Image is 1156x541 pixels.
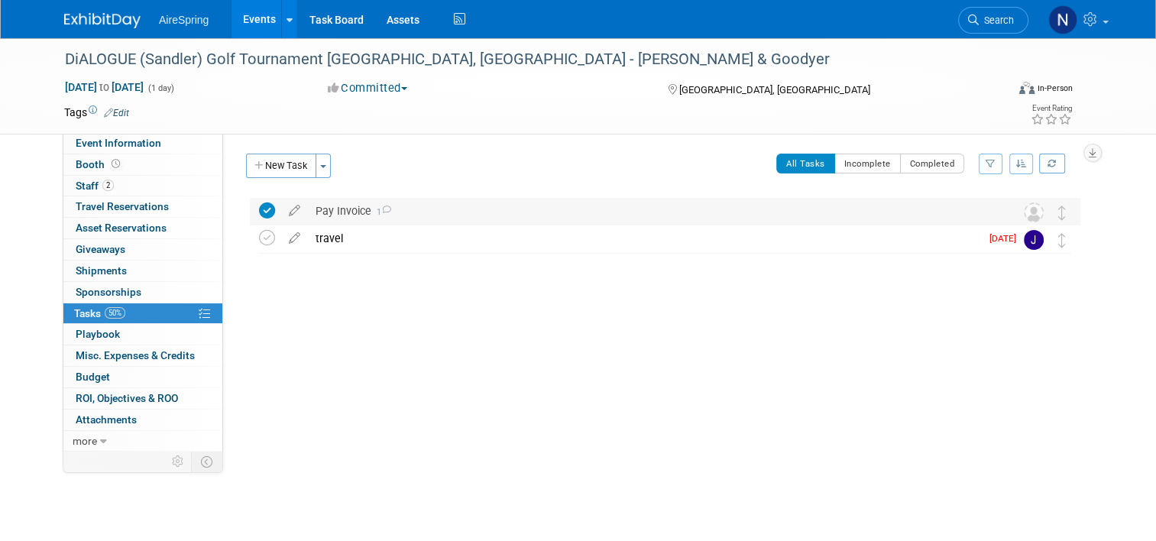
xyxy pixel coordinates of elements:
[192,452,223,471] td: Toggle Event Tabs
[63,345,222,366] a: Misc. Expenses & Credits
[63,367,222,387] a: Budget
[104,108,129,118] a: Edit
[1024,230,1044,250] img: Jomar Barreda
[76,158,123,170] span: Booth
[63,196,222,217] a: Travel Reservations
[1039,154,1065,173] a: Refresh
[76,328,120,340] span: Playbook
[63,176,222,196] a: Staff2
[76,222,167,234] span: Asset Reservations
[1058,233,1066,248] i: Move task
[76,371,110,383] span: Budget
[63,154,222,175] a: Booth
[74,307,125,319] span: Tasks
[76,200,169,212] span: Travel Reservations
[102,180,114,191] span: 2
[63,218,222,238] a: Asset Reservations
[1058,206,1066,220] i: Move task
[76,392,178,404] span: ROI, Objectives & ROO
[989,233,1024,244] span: [DATE]
[63,261,222,281] a: Shipments
[834,154,901,173] button: Incomplete
[371,207,391,217] span: 1
[76,264,127,277] span: Shipments
[1037,83,1073,94] div: In-Person
[64,13,141,28] img: ExhibitDay
[76,413,137,426] span: Attachments
[281,204,308,218] a: edit
[73,435,97,447] span: more
[63,388,222,409] a: ROI, Objectives & ROO
[958,7,1028,34] a: Search
[924,79,1073,102] div: Event Format
[1019,82,1035,94] img: Format-Inperson.png
[900,154,965,173] button: Completed
[1024,202,1044,222] img: Unassigned
[76,137,161,149] span: Event Information
[679,84,870,96] span: [GEOGRAPHIC_DATA], [GEOGRAPHIC_DATA]
[64,105,129,120] td: Tags
[246,154,316,178] button: New Task
[63,133,222,154] a: Event Information
[108,158,123,170] span: Booth not reserved yet
[159,14,209,26] span: AireSpring
[76,349,195,361] span: Misc. Expenses & Credits
[97,81,112,93] span: to
[63,282,222,303] a: Sponsorships
[60,46,987,73] div: DiALOGUE (Sandler) Golf Tournament [GEOGRAPHIC_DATA], [GEOGRAPHIC_DATA] - [PERSON_NAME] & Goodyer
[63,324,222,345] a: Playbook
[281,232,308,245] a: edit
[76,180,114,192] span: Staff
[308,198,993,224] div: Pay Invoice
[63,239,222,260] a: Giveaways
[64,80,144,94] span: [DATE] [DATE]
[308,225,980,251] div: travel
[63,303,222,324] a: Tasks50%
[1048,5,1077,34] img: Natalie Pyron
[147,83,174,93] span: (1 day)
[105,307,125,319] span: 50%
[63,431,222,452] a: more
[1031,105,1072,112] div: Event Rating
[979,15,1014,26] span: Search
[776,154,835,173] button: All Tasks
[63,410,222,430] a: Attachments
[76,243,125,255] span: Giveaways
[322,80,413,96] button: Committed
[76,286,141,298] span: Sponsorships
[165,452,192,471] td: Personalize Event Tab Strip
